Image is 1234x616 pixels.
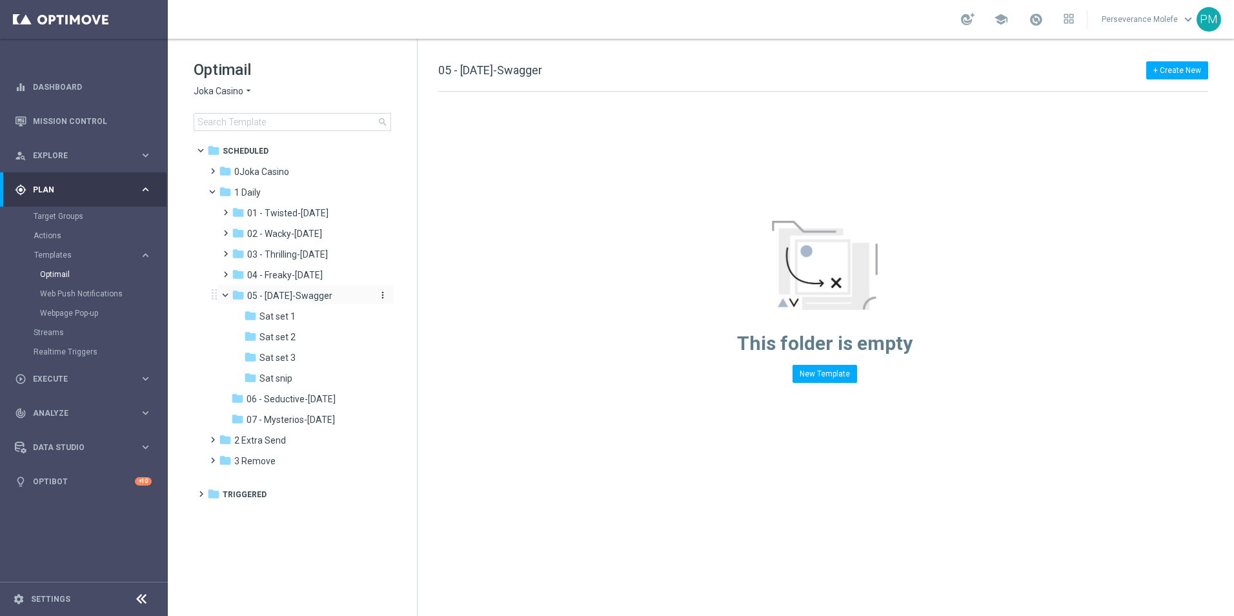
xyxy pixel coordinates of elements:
a: Target Groups [34,211,134,221]
div: play_circle_outline Execute keyboard_arrow_right [14,374,152,384]
div: Realtime Triggers [34,342,167,362]
span: 07 - Mysterios-Monday [247,414,335,426]
div: PM [1197,7,1221,32]
span: search [378,117,388,127]
i: keyboard_arrow_right [139,149,152,161]
span: This folder is empty [737,332,913,354]
div: Streams [34,323,167,342]
i: folder [231,392,244,405]
button: Data Studio keyboard_arrow_right [14,442,152,453]
div: Data Studio [15,442,139,453]
span: Sat set 3 [259,352,296,364]
span: Sat set 2 [259,331,296,343]
span: Joka Casino [194,85,243,98]
button: Joka Casino arrow_drop_down [194,85,254,98]
i: equalizer [15,81,26,93]
a: Perseverance Molefekeyboard_arrow_down [1100,10,1197,29]
span: 01 - Twisted-Tuesday [247,207,329,219]
i: gps_fixed [15,184,26,196]
a: Web Push Notifications [40,289,134,299]
i: settings [13,593,25,605]
i: folder [219,433,232,446]
a: Dashboard [33,70,152,104]
span: Data Studio [33,444,139,451]
i: folder [219,454,232,467]
a: Mission Control [33,104,152,138]
div: lightbulb Optibot +10 [14,477,152,487]
i: track_changes [15,407,26,419]
button: New Template [793,365,857,383]
i: keyboard_arrow_right [139,249,152,262]
span: 2 Extra Send [234,435,286,446]
i: folder [244,351,257,364]
span: Triggered [223,489,267,500]
span: 1 Daily [234,187,261,198]
span: 0Joka Casino [234,166,289,178]
button: person_search Explore keyboard_arrow_right [14,150,152,161]
div: Plan [15,184,139,196]
button: more_vert [375,289,388,302]
span: keyboard_arrow_down [1181,12,1195,26]
span: 03 - Thrilling-Thursday [247,249,328,260]
button: track_changes Analyze keyboard_arrow_right [14,408,152,418]
span: Explore [33,152,139,159]
span: 02 - Wacky-Wednesday [247,228,322,240]
span: 06 - Seductive-Sunday [247,393,336,405]
button: equalizer Dashboard [14,82,152,92]
img: emptyStateManageTemplates.jpg [772,221,878,310]
button: Templates keyboard_arrow_right [34,250,152,260]
i: keyboard_arrow_right [139,407,152,419]
a: Settings [31,595,70,603]
div: Optibot [15,464,152,498]
div: Templates [34,251,139,259]
button: gps_fixed Plan keyboard_arrow_right [14,185,152,195]
i: folder [219,185,232,198]
a: Streams [34,327,134,338]
div: Actions [34,226,167,245]
i: folder [232,227,245,240]
input: Search Template [194,113,391,131]
i: folder [232,206,245,219]
i: folder [231,413,244,426]
div: +10 [135,477,152,486]
div: Analyze [15,407,139,419]
i: person_search [15,150,26,161]
i: more_vert [378,290,388,300]
a: Optimail [40,269,134,280]
a: Realtime Triggers [34,347,134,357]
i: folder [207,144,220,157]
span: Templates [34,251,126,259]
i: folder [244,309,257,322]
div: Target Groups [34,207,167,226]
div: Webpage Pop-up [40,303,167,323]
div: Optimail [40,265,167,284]
div: Dashboard [15,70,152,104]
button: Mission Control [14,116,152,127]
i: keyboard_arrow_right [139,373,152,385]
a: Webpage Pop-up [40,308,134,318]
i: folder [244,371,257,384]
i: folder [219,165,232,178]
span: Scheduled [223,145,268,157]
span: Sat set 1 [259,311,296,322]
span: school [994,12,1008,26]
span: 3 Remove [234,455,276,467]
h1: Optimail [194,59,391,80]
i: keyboard_arrow_right [139,183,152,196]
span: Analyze [33,409,139,417]
i: play_circle_outline [15,373,26,385]
div: Web Push Notifications [40,284,167,303]
i: folder [244,330,257,343]
span: Sat snip [259,373,292,384]
i: arrow_drop_down [243,85,254,98]
i: folder [207,488,220,500]
div: Templates [34,245,167,323]
div: Mission Control [15,104,152,138]
span: 04 - Freaky-Friday [247,269,323,281]
a: Optibot [33,464,135,498]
